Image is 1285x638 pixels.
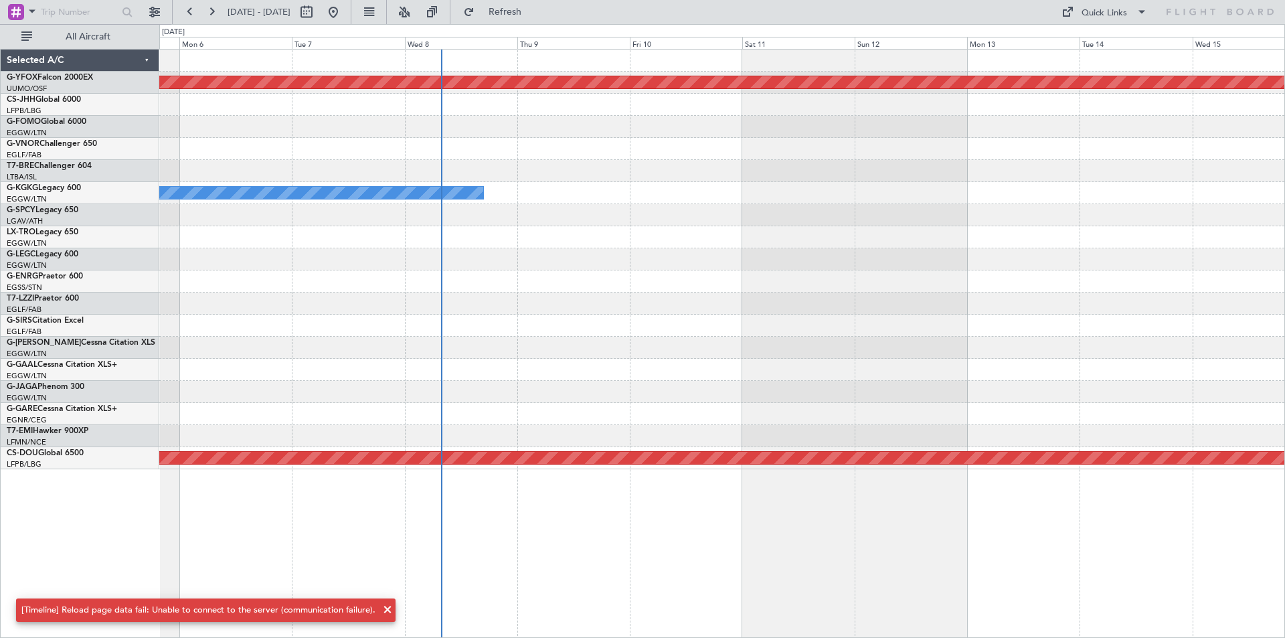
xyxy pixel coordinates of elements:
[7,405,37,413] span: G-GARE
[7,206,35,214] span: G-SPCY
[35,32,141,42] span: All Aircraft
[7,238,47,248] a: EGGW/LTN
[1082,7,1127,20] div: Quick Links
[7,216,43,226] a: LGAV/ATH
[630,37,742,49] div: Fri 10
[7,250,78,258] a: G-LEGCLegacy 600
[21,604,375,617] div: [Timeline] Reload page data fail: Unable to connect to the server (communication failure).
[7,339,155,347] a: G-[PERSON_NAME]Cessna Citation XLS
[7,449,84,457] a: CS-DOUGlobal 6500
[7,415,47,425] a: EGNR/CEG
[7,118,86,126] a: G-FOMOGlobal 6000
[7,327,41,337] a: EGLF/FAB
[228,6,290,18] span: [DATE] - [DATE]
[517,37,630,49] div: Thu 9
[7,140,97,148] a: G-VNORChallenger 650
[7,206,78,214] a: G-SPCYLegacy 650
[7,162,34,170] span: T7-BRE
[855,37,967,49] div: Sun 12
[7,459,41,469] a: LFPB/LBG
[15,26,145,48] button: All Aircraft
[7,74,37,82] span: G-YFOX
[1080,37,1192,49] div: Tue 14
[477,7,533,17] span: Refresh
[7,317,84,325] a: G-SIRSCitation Excel
[7,162,92,170] a: T7-BREChallenger 604
[7,106,41,116] a: LFPB/LBG
[7,128,47,138] a: EGGW/LTN
[7,118,41,126] span: G-FOMO
[7,305,41,315] a: EGLF/FAB
[7,74,93,82] a: G-YFOXFalcon 2000EX
[7,250,35,258] span: G-LEGC
[7,140,39,148] span: G-VNOR
[7,272,83,281] a: G-ENRGPraetor 600
[7,84,47,94] a: UUMO/OSF
[7,96,81,104] a: CS-JHHGlobal 6000
[179,37,292,49] div: Mon 6
[742,37,855,49] div: Sat 11
[7,361,37,369] span: G-GAAL
[967,37,1080,49] div: Mon 13
[405,37,517,49] div: Wed 8
[7,172,37,182] a: LTBA/ISL
[162,27,185,38] div: [DATE]
[1055,1,1154,23] button: Quick Links
[7,260,47,270] a: EGGW/LTN
[7,283,42,293] a: EGSS/STN
[7,96,35,104] span: CS-JHH
[7,295,79,303] a: T7-LZZIPraetor 600
[7,295,34,303] span: T7-LZZI
[457,1,537,23] button: Refresh
[7,339,81,347] span: G-[PERSON_NAME]
[7,272,38,281] span: G-ENRG
[7,383,37,391] span: G-JAGA
[7,393,47,403] a: EGGW/LTN
[7,184,81,192] a: G-KGKGLegacy 600
[7,371,47,381] a: EGGW/LTN
[7,228,35,236] span: LX-TRO
[7,184,38,192] span: G-KGKG
[7,427,88,435] a: T7-EMIHawker 900XP
[7,228,78,236] a: LX-TROLegacy 650
[41,2,118,22] input: Trip Number
[7,361,117,369] a: G-GAALCessna Citation XLS+
[7,405,117,413] a: G-GARECessna Citation XLS+
[292,37,404,49] div: Tue 7
[7,449,38,457] span: CS-DOU
[7,150,41,160] a: EGLF/FAB
[7,194,47,204] a: EGGW/LTN
[7,437,46,447] a: LFMN/NCE
[7,427,33,435] span: T7-EMI
[7,349,47,359] a: EGGW/LTN
[7,317,32,325] span: G-SIRS
[7,383,84,391] a: G-JAGAPhenom 300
